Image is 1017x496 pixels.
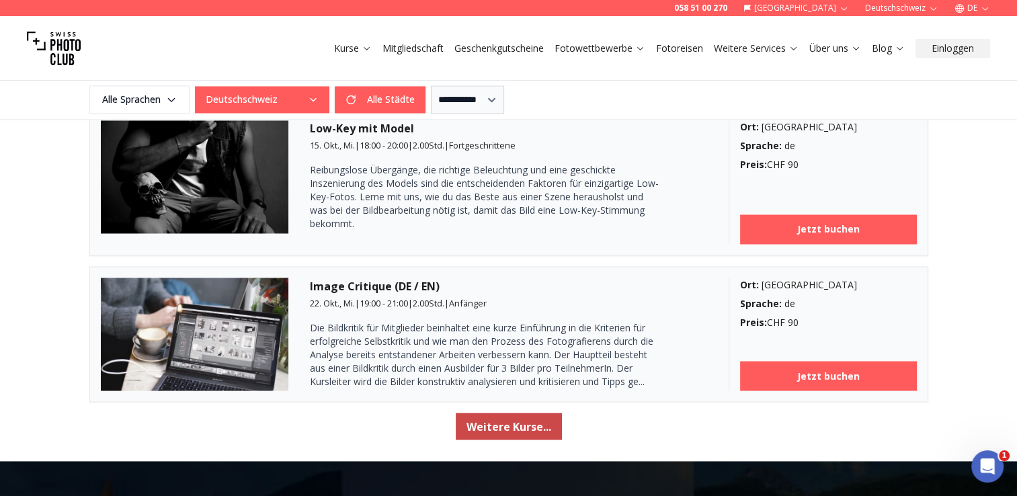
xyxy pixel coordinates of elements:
small: | | | [310,139,516,151]
span: 90 [788,158,799,171]
button: Fotoreisen [651,39,708,58]
span: Anfänger [449,296,487,308]
h3: Image Critique (DE / EN) [310,278,707,294]
button: Deutschschweiz [195,86,329,113]
div: de [740,139,917,153]
span: 15. Okt., Mi. [310,139,355,151]
a: 058 51 00 270 [674,3,727,13]
button: Über uns [804,39,866,58]
span: Alle Sprachen [91,87,188,112]
a: Weitere Services [714,42,799,55]
button: Kurse [329,39,377,58]
span: 2.00 Std. [413,139,444,151]
iframe: Intercom live chat [971,450,1004,483]
b: Jetzt buchen [797,222,860,236]
span: Fortgeschrittene [449,139,516,151]
b: Jetzt buchen [797,369,860,382]
span: 90 [788,315,799,328]
h3: Low-Key mit Model [310,120,707,136]
div: de [740,296,917,310]
span: 1 [999,450,1010,461]
a: Geschenkgutscheine [454,42,544,55]
a: Jetzt buchen [740,361,917,390]
b: Ort : [740,120,759,133]
b: Ort : [740,278,759,290]
a: Mitgliedschaft [382,42,444,55]
b: Preis : [740,158,767,171]
button: Weitere Kurse... [456,413,562,440]
button: Weitere Services [708,39,804,58]
button: Alle Städte [335,86,425,113]
a: Fotoreisen [656,42,703,55]
img: Swiss photo club [27,22,81,75]
a: Fotowettbewerbe [555,42,645,55]
span: 18:00 - 20:00 [360,139,408,151]
img: Low-Key mit Model [101,120,289,233]
div: CHF [740,158,917,171]
a: Über uns [809,42,861,55]
b: Sprache : [740,296,782,309]
a: Jetzt buchen [740,214,917,244]
button: Einloggen [916,39,990,58]
small: | | | [310,296,487,308]
button: Alle Sprachen [89,85,190,114]
p: Reibungslose Übergänge, die richtige Beleuchtung und eine geschickte Inszenierung des Models sind... [310,163,659,231]
button: Fotowettbewerbe [549,39,651,58]
div: [GEOGRAPHIC_DATA] [740,278,917,291]
span: 19:00 - 21:00 [360,296,408,308]
button: Mitgliedschaft [377,39,449,58]
img: Image Critique (DE / EN) [101,278,289,390]
span: 2.00 Std. [413,296,444,308]
b: Preis : [740,315,767,328]
button: Blog [866,39,910,58]
a: Blog [872,42,905,55]
span: Die Bildkritik für Mitglieder beinhaltet eine kurze Einführung in die Kriterien für erfolgreiche ... [310,321,653,387]
b: Sprache : [740,139,782,152]
button: Geschenkgutscheine [449,39,549,58]
a: Kurse [334,42,372,55]
span: 22. Okt., Mi. [310,296,355,308]
div: [GEOGRAPHIC_DATA] [740,120,917,134]
div: CHF [740,315,917,329]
